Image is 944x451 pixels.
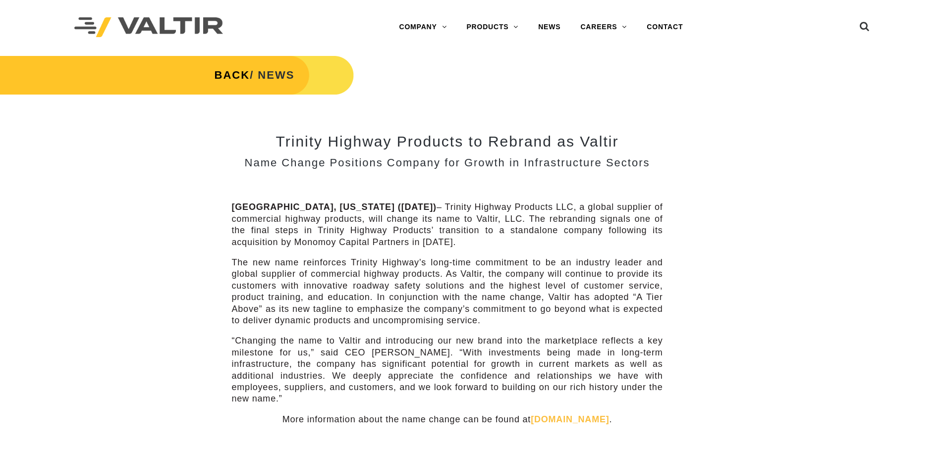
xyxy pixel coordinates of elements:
a: PRODUCTS [456,17,528,37]
img: Valtir [74,17,223,38]
a: [DOMAIN_NAME] [531,414,609,424]
p: “Changing the name to Valtir and introducing our new brand into the marketplace reflects a key mi... [232,335,663,404]
p: More information about the name change can be found at . [232,414,663,425]
a: CAREERS [570,17,637,37]
h2: Trinity Highway Products to Rebrand as Valtir [232,133,663,150]
strong: [GEOGRAPHIC_DATA], [US_STATE] ([DATE]) [232,202,437,212]
a: COMPANY [389,17,456,37]
a: BACK [215,69,250,81]
strong: / NEWS [215,69,295,81]
a: NEWS [528,17,570,37]
h3: Name Change Positions Company for Growth in Infrastructure Sectors [232,157,663,169]
p: The new name reinforces Trinity Highway’s long-time commitment to be an industry leader and globa... [232,257,663,326]
a: CONTACT [637,17,693,37]
p: – Trinity Highway Products LLC, a global supplier of commercial highway products, will change its... [232,201,663,248]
